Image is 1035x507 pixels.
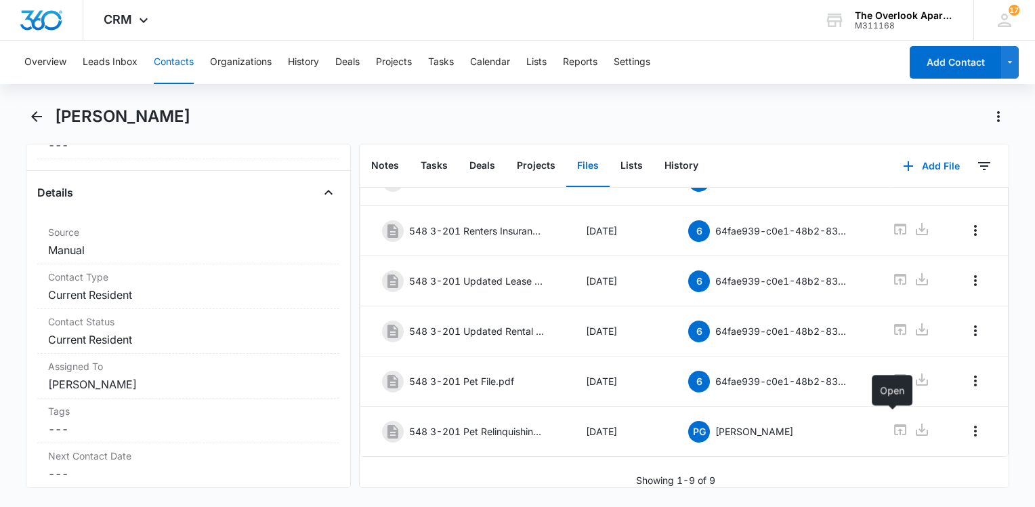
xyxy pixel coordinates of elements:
[988,106,1009,127] button: Actions
[654,145,709,187] button: History
[48,270,329,284] label: Contact Type
[563,41,597,84] button: Reports
[360,145,410,187] button: Notes
[910,46,1001,79] button: Add Contact
[410,145,459,187] button: Tasks
[37,309,339,354] div: Contact StatusCurrent Resident
[688,421,710,443] span: PG
[48,359,329,373] label: Assigned To
[1009,5,1019,16] div: notifications count
[715,224,851,238] p: 64fae939-c0e1-48b2-8362-5020b578f76b
[409,324,545,338] p: 548 3-201 Updated Rental Application .pdf
[48,466,329,482] dd: ---
[610,145,654,187] button: Lists
[48,404,329,418] label: Tags
[965,270,986,291] button: Overflow Menu
[688,371,710,392] span: 6
[104,12,132,26] span: CRM
[37,220,339,264] div: SourceManual
[335,41,360,84] button: Deals
[288,41,319,84] button: History
[570,256,672,306] td: [DATE]
[1009,5,1019,16] span: 17
[48,331,329,348] dd: Current Resident
[715,424,793,439] p: [PERSON_NAME]
[409,424,545,439] p: 548 3-201 Pet Relinquishing Addendum
[855,10,954,21] div: account name
[570,357,672,407] td: [DATE]
[48,421,329,437] dd: ---
[409,374,514,388] p: 548 3-201 Pet File.pdf
[48,225,329,239] label: Source
[855,21,954,31] div: account id
[48,242,329,258] dd: Manual
[37,399,339,443] div: Tags---
[48,137,329,153] dd: ---
[409,274,545,288] p: 548 3-201 Updated Lease Agreement.pdf
[55,106,190,127] h1: [PERSON_NAME]
[688,270,710,292] span: 6
[688,321,710,342] span: 6
[48,376,329,392] dd: [PERSON_NAME]
[965,220,986,241] button: Overflow Menu
[428,41,454,84] button: Tasks
[470,41,510,84] button: Calendar
[409,224,545,238] p: 548 3-201 Renters Insurance.pdf
[570,206,672,256] td: [DATE]
[376,41,412,84] button: Projects
[965,420,986,442] button: Overflow Menu
[318,182,339,203] button: Close
[889,150,973,182] button: Add File
[614,41,650,84] button: Settings
[965,320,986,342] button: Overflow Menu
[506,145,566,187] button: Projects
[715,324,851,338] p: 64fae939-c0e1-48b2-8362-5020b578f76b
[526,41,547,84] button: Lists
[715,374,851,388] p: 64fae939-c0e1-48b2-8362-5020b578f76b
[154,41,194,84] button: Contacts
[566,145,610,187] button: Files
[37,264,339,309] div: Contact TypeCurrent Resident
[37,184,73,201] h4: Details
[872,375,912,405] div: Open
[636,473,715,487] p: Showing 1-9 of 9
[965,370,986,392] button: Overflow Menu
[37,443,339,488] div: Next Contact Date---
[37,354,339,399] div: Assigned To[PERSON_NAME]
[688,220,710,242] span: 6
[459,145,506,187] button: Deals
[24,41,66,84] button: Overview
[210,41,272,84] button: Organizations
[973,155,995,177] button: Filters
[48,315,329,329] label: Contact Status
[48,287,329,303] dd: Current Resident
[570,306,672,357] td: [DATE]
[48,449,329,463] label: Next Contact Date
[570,407,672,457] td: [DATE]
[26,106,47,127] button: Back
[715,274,851,288] p: 64fae939-c0e1-48b2-8362-5020b578f76b
[83,41,138,84] button: Leads Inbox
